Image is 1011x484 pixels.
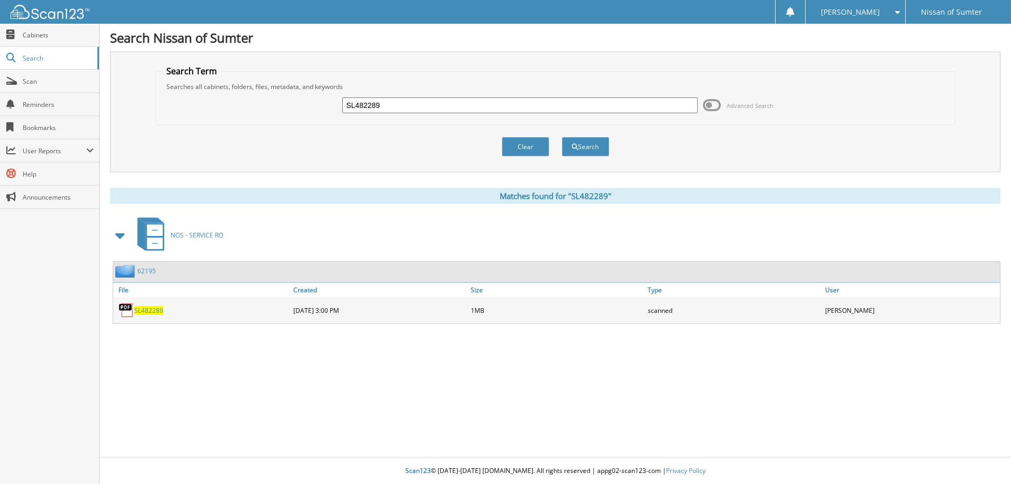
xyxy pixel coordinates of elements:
span: [PERSON_NAME] [821,9,880,15]
a: Size [468,283,646,297]
h1: Search Nissan of Sumter [110,29,1000,46]
a: Privacy Policy [666,466,706,475]
span: User Reports [23,146,86,155]
span: Reminders [23,100,94,109]
button: Search [562,137,609,156]
a: Type [645,283,822,297]
a: Created [291,283,468,297]
a: SL482289 [134,306,163,315]
span: NOS - SERVICE RO [171,231,223,240]
div: [PERSON_NAME] [822,300,1000,321]
span: Announcements [23,193,94,202]
img: folder2.png [115,264,137,278]
div: [DATE] 3:00 PM [291,300,468,321]
a: NOS - SERVICE RO [131,214,223,256]
span: Scan123 [405,466,431,475]
span: Cabinets [23,31,94,39]
span: Bookmarks [23,123,94,132]
a: 62195 [137,266,156,275]
div: Matches found for "SL482289" [110,188,1000,204]
div: Searches all cabinets, folders, files, metadata, and keywords [161,82,950,91]
span: Advanced Search [727,102,774,110]
legend: Search Term [161,65,222,77]
span: Help [23,170,94,179]
div: scanned [645,300,822,321]
button: Clear [502,137,549,156]
span: Search [23,54,92,63]
iframe: Chat Widget [958,433,1011,484]
div: 1MB [468,300,646,321]
span: Nissan of Sumter [921,9,982,15]
img: PDF.png [118,302,134,318]
a: File [113,283,291,297]
img: scan123-logo-white.svg [11,5,90,19]
div: © [DATE]-[DATE] [DOMAIN_NAME]. All rights reserved | appg02-scan123-com | [100,458,1011,484]
a: User [822,283,1000,297]
span: Scan [23,77,94,86]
